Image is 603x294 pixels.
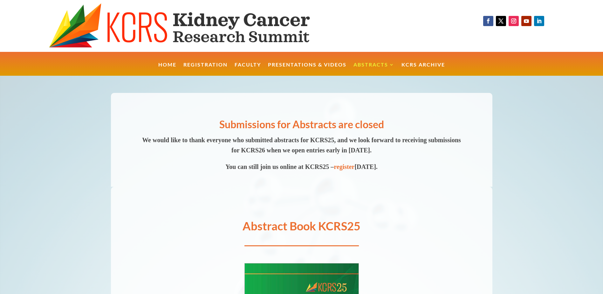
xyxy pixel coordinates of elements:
[401,62,445,76] a: KCRS Archive
[496,16,506,26] a: Follow on X
[183,62,228,76] a: Registration
[334,163,354,170] a: register
[142,136,461,154] span: We would like to thank everyone who submitted abstracts for KCRS25, and we look forward to receiv...
[235,62,261,76] a: Faculty
[534,16,544,26] a: Follow on LinkedIn
[483,16,493,26] a: Follow on Facebook
[225,163,378,170] span: You can still join us online at KCRS25 – [DATE].
[140,117,464,135] h2: Submissions for Abstracts are closed
[111,220,492,235] h1: Abstract Book KCRS25
[49,3,342,49] img: KCRS generic logo wide
[509,16,519,26] a: Follow on Instagram
[158,62,176,76] a: Home
[521,16,531,26] a: Follow on Youtube
[268,62,346,76] a: Presentations & Videos
[353,62,394,76] a: Abstracts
